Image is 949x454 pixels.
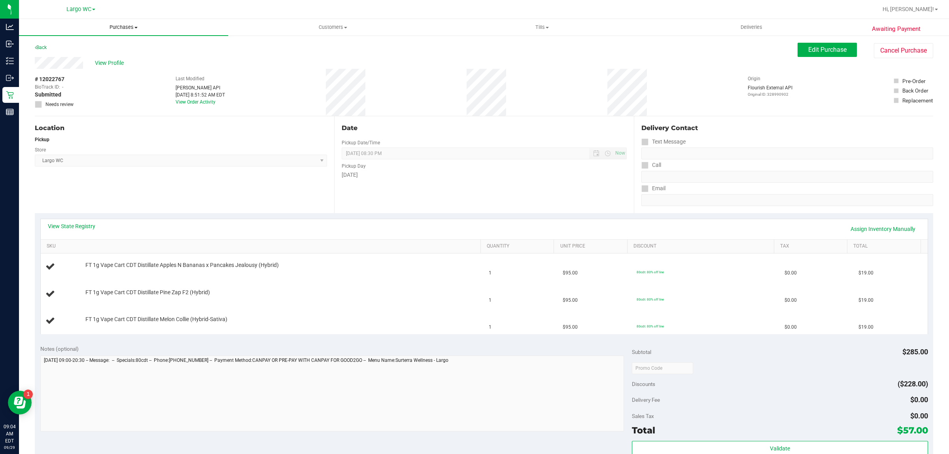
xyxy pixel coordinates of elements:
[641,159,661,171] label: Call
[342,139,380,146] label: Pickup Date/Time
[437,19,647,36] a: Tills
[176,84,225,91] div: [PERSON_NAME] API
[23,390,33,399] iframe: Resource center unread badge
[910,395,928,404] span: $0.00
[902,87,928,95] div: Back Order
[40,346,79,352] span: Notes (optional)
[641,171,933,183] input: Format: (999) 999-9999
[62,83,63,91] span: -
[48,222,95,230] a: View State Registry
[85,316,227,323] span: FT 1g Vape Cart CDT Distillate Melon Collie (Hybrid-Sativa)
[883,6,934,12] span: Hi, [PERSON_NAME]!
[874,43,933,58] button: Cancel Purchase
[563,297,578,304] span: $95.00
[228,19,437,36] a: Customers
[633,243,771,250] a: Discount
[6,23,14,31] inline-svg: Analytics
[229,24,437,31] span: Customers
[785,269,797,277] span: $0.00
[785,323,797,331] span: $0.00
[35,91,61,99] span: Submitted
[6,108,14,116] inline-svg: Reports
[748,75,760,82] label: Origin
[632,397,660,403] span: Delivery Fee
[66,6,91,13] span: Largo WC
[858,323,873,331] span: $19.00
[641,136,686,148] label: Text Message
[563,323,578,331] span: $95.00
[95,59,127,67] span: View Profile
[632,377,655,391] span: Discounts
[637,297,664,301] span: 80cdt: 80% off line
[35,83,60,91] span: BioTrack ID:
[6,91,14,99] inline-svg: Retail
[4,445,15,450] p: 09/29
[19,19,228,36] a: Purchases
[47,243,478,250] a: SKU
[641,148,933,159] input: Format: (999) 999-9999
[35,146,46,153] label: Store
[342,171,626,179] div: [DATE]
[176,75,204,82] label: Last Modified
[85,261,279,269] span: FT 1g Vape Cart CDT Distillate Apples N Bananas x Pancakes Jealousy (Hybrid)
[898,380,928,388] span: ($228.00)
[637,270,664,274] span: 80cdt: 80% off line
[35,137,49,142] strong: Pickup
[780,243,844,250] a: Tax
[176,99,216,105] a: View Order Activity
[487,243,551,250] a: Quantity
[489,323,492,331] span: 1
[6,74,14,82] inline-svg: Outbound
[6,57,14,65] inline-svg: Inventory
[872,25,921,34] span: Awaiting Payment
[641,123,933,133] div: Delivery Contact
[85,289,210,296] span: FT 1g Vape Cart CDT Distillate Pine Zap F2 (Hybrid)
[785,297,797,304] span: $0.00
[35,45,47,50] a: Back
[632,349,651,355] span: Subtotal
[858,297,873,304] span: $19.00
[858,269,873,277] span: $19.00
[489,297,492,304] span: 1
[770,445,790,452] span: Validate
[632,362,693,374] input: Promo Code
[910,412,928,420] span: $0.00
[647,19,856,36] a: Deliveries
[808,46,847,53] span: Edit Purchase
[641,183,665,194] label: Email
[632,413,654,419] span: Sales Tax
[35,75,64,83] span: # 12022767
[176,91,225,98] div: [DATE] 8:51:52 AM EDT
[45,101,74,108] span: Needs review
[902,96,933,104] div: Replacement
[489,269,492,277] span: 1
[730,24,773,31] span: Deliveries
[748,84,792,97] div: Flourish External API
[563,269,578,277] span: $95.00
[438,24,646,31] span: Tills
[560,243,624,250] a: Unit Price
[902,348,928,356] span: $285.00
[798,43,857,57] button: Edit Purchase
[8,391,32,414] iframe: Resource center
[853,243,917,250] a: Total
[6,40,14,48] inline-svg: Inbound
[342,123,626,133] div: Date
[748,91,792,97] p: Original ID: 328990902
[632,425,655,436] span: Total
[637,324,664,328] span: 80cdt: 80% off line
[845,222,921,236] a: Assign Inventory Manually
[342,163,366,170] label: Pickup Day
[19,24,228,31] span: Purchases
[897,425,928,436] span: $57.00
[4,423,15,445] p: 09:04 AM EDT
[35,123,327,133] div: Location
[902,77,926,85] div: Pre-Order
